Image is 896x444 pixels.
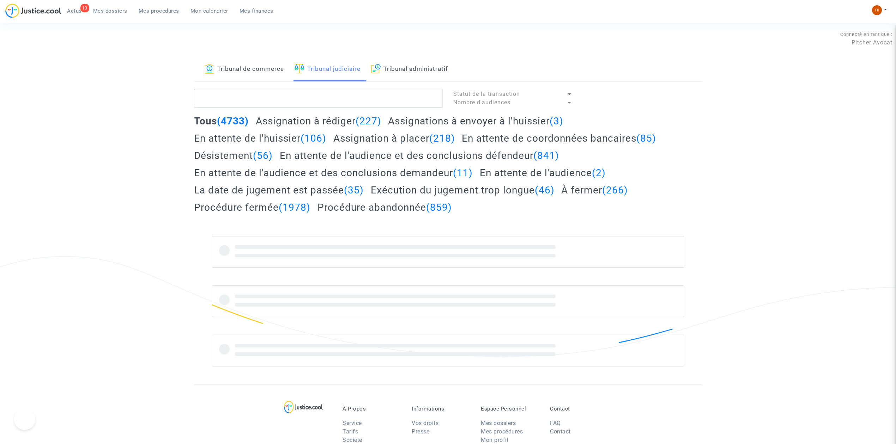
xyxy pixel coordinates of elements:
[636,132,656,144] span: (85)
[561,184,628,196] h2: À fermer
[205,64,214,74] img: icon-banque.svg
[550,428,571,435] a: Contact
[280,149,559,162] h2: En attente de l'audience et des conclusions défendeur
[185,6,234,16] a: Mon calendrier
[462,132,656,144] h2: En attente de coordonnées bancaires
[240,8,273,14] span: Mes finances
[190,8,228,14] span: Mon calendrier
[356,115,381,127] span: (227)
[453,167,473,179] span: (11)
[481,406,539,412] p: Espace Personnel
[333,132,455,144] h2: Assignation à placer
[429,132,455,144] span: (218)
[533,150,559,161] span: (841)
[253,150,273,161] span: (56)
[550,406,609,412] p: Contact
[343,420,362,426] a: Service
[412,428,429,435] a: Presse
[602,184,628,196] span: (266)
[139,8,179,14] span: Mes procédures
[371,64,381,74] img: icon-archive.svg
[80,4,89,12] div: 10
[194,201,310,214] h2: Procédure fermée
[481,437,508,443] a: Mon profil
[14,409,35,430] iframe: Help Scout Beacon - Open
[194,167,473,179] h2: En attente de l'audience et des conclusions demandeur
[295,57,361,81] a: Tribunal judiciaire
[317,201,452,214] h2: Procédure abandonnée
[480,167,606,179] h2: En attente de l'audience
[344,184,364,196] span: (35)
[343,437,362,443] a: Société
[550,420,561,426] a: FAQ
[61,6,87,16] a: 10Actus
[284,401,323,413] img: logo-lg.svg
[426,202,452,213] span: (859)
[87,6,133,16] a: Mes dossiers
[194,149,273,162] h2: Désistement
[412,406,470,412] p: Informations
[234,6,279,16] a: Mes finances
[388,115,563,127] h2: Assignations à envoyer à l'huissier
[592,167,606,179] span: (2)
[301,132,326,144] span: (106)
[371,57,448,81] a: Tribunal administratif
[205,57,284,81] a: Tribunal de commerce
[535,184,555,196] span: (46)
[194,132,326,144] h2: En attente de l'huissier
[343,428,358,435] a: Tarifs
[481,420,516,426] a: Mes dossiers
[343,406,401,412] p: À Propos
[412,420,438,426] a: Vos droits
[371,184,555,196] h2: Exécution du jugement trop longue
[194,115,249,127] h2: Tous
[453,99,510,106] span: Nombre d'audiences
[93,8,127,14] span: Mes dossiers
[133,6,185,16] a: Mes procédures
[550,115,563,127] span: (3)
[453,91,520,97] span: Statut de la transaction
[217,115,249,127] span: (4733)
[5,4,61,18] img: jc-logo.svg
[256,115,381,127] h2: Assignation à rédiger
[872,5,882,15] img: fc99b196863ffcca57bb8fe2645aafd9
[67,8,82,14] span: Actus
[840,32,892,37] span: Connecté en tant que :
[194,184,364,196] h2: La date de jugement est passée
[295,64,304,74] img: icon-faciliter-sm.svg
[481,428,523,435] a: Mes procédures
[279,202,310,213] span: (1978)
